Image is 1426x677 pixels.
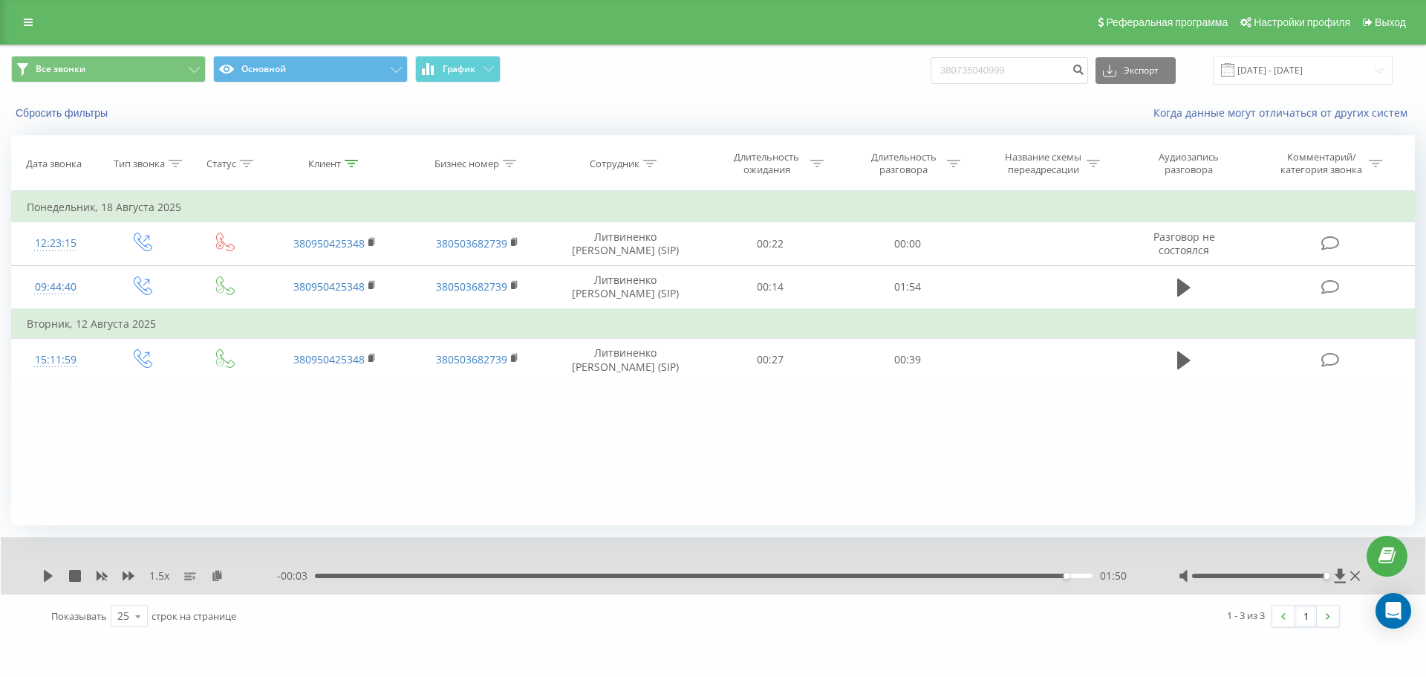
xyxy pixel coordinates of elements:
[415,56,501,82] button: График
[1106,16,1228,28] span: Реферальная программа
[1227,608,1265,623] div: 1 - 3 из 3
[548,265,702,309] td: Литвиненко [PERSON_NAME] (SIP)
[702,338,839,381] td: 00:27
[727,151,807,176] div: Длительность ожидания
[839,265,975,309] td: 01:54
[117,609,129,623] div: 25
[839,338,975,381] td: 00:39
[1095,57,1176,84] button: Экспорт
[436,352,507,366] a: 380503682739
[1375,16,1406,28] span: Выход
[27,229,85,258] div: 12:23:15
[436,236,507,250] a: 380503682739
[293,352,365,366] a: 380950425348
[114,158,165,170] div: Тип звонка
[702,222,839,265] td: 00:22
[839,222,975,265] td: 00:00
[1003,151,1083,176] div: Название схемы переадресации
[12,192,1415,222] td: Понедельник, 18 Августа 2025
[548,338,702,381] td: Литвиненко [PERSON_NAME] (SIP)
[931,57,1088,84] input: Поиск по номеру
[1153,230,1215,257] span: Разговор не состоялся
[51,609,107,623] span: Показывать
[149,569,169,583] span: 1.5 x
[1153,106,1415,120] a: Когда данные могут отличаться от других систем
[1100,569,1127,583] span: 01:50
[1064,573,1069,579] div: Accessibility label
[1324,573,1329,579] div: Accessibility label
[436,279,507,294] a: 380503682739
[1375,593,1411,629] div: Open Intercom Messenger
[26,158,82,170] div: Дата звонка
[1295,606,1317,626] a: 1
[27,346,85,375] div: 15:11:59
[434,158,499,170] div: Бизнес номер
[443,64,475,74] span: График
[27,273,85,302] div: 09:44:40
[1141,151,1237,176] div: Аудиозапись разговора
[11,106,115,120] button: Сбросить фильтры
[12,309,1415,339] td: Вторник, 12 Августа 2025
[293,236,365,250] a: 380950425348
[152,609,236,623] span: строк на странице
[36,63,85,75] span: Все звонки
[1254,16,1350,28] span: Настройки профиля
[206,158,236,170] div: Статус
[308,158,341,170] div: Клиент
[11,56,206,82] button: Все звонки
[864,151,943,176] div: Длительность разговора
[702,265,839,309] td: 00:14
[548,222,702,265] td: Литвиненко [PERSON_NAME] (SIP)
[293,279,365,294] a: 380950425348
[277,569,315,583] span: - 00:03
[213,56,408,82] button: Основной
[1278,151,1365,176] div: Комментарий/категория звонка
[590,158,639,170] div: Сотрудник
